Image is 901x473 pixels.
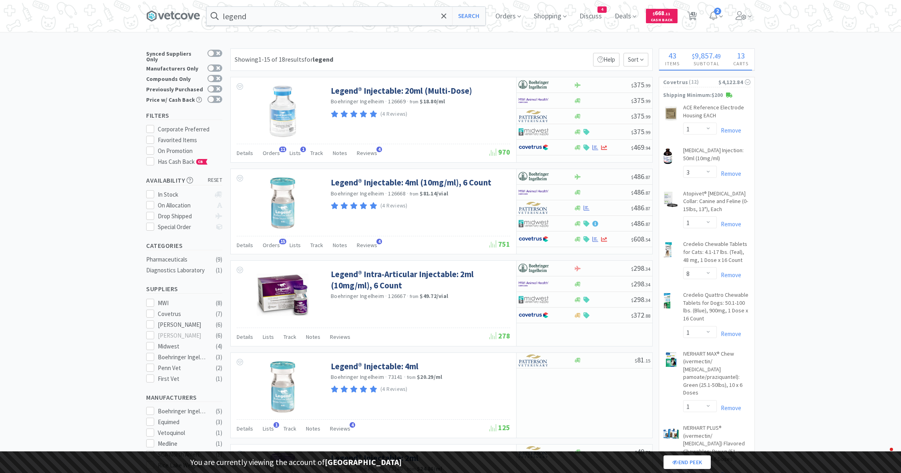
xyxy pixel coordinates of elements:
[331,98,384,105] a: Boehringer Ingelheim
[576,13,605,20] a: Discuss4
[692,52,695,60] span: $
[717,330,741,338] a: Remove
[683,350,750,401] a: IVERHART MAX® Chew (ivermectin/ [MEDICAL_DATA] pamoate/praziquantel): Green (25.1-50lbs), 10 x 6 ...
[216,374,222,384] div: ( 1 )
[331,269,508,291] a: Legend® Intra-Articular Injectable: 2ml (10mg/ml), 6 Count
[385,190,387,197] span: ·
[146,96,203,103] div: Price w/ Cash Back
[714,8,721,15] span: 2
[684,14,700,21] a: 43
[158,407,207,416] div: Boehringer Ingelheim
[331,177,491,188] a: Legend® Injectable: 4ml (10mg/ml), 6 Count
[663,78,688,87] span: Covetrus
[290,242,301,249] span: Lists
[190,456,402,469] p: You are currently viewing the account of
[644,145,650,151] span: . 94
[519,110,549,122] img: f5e969b455434c6296c6d81ef179fa71_3.png
[263,149,280,157] span: Orders
[410,99,418,105] span: from
[644,221,650,227] span: . 87
[644,190,650,196] span: . 87
[331,361,418,372] a: Legend® Injectable: 4ml
[519,309,549,321] img: 77fca1acd8b6420a9015268ca798ef17_1.png
[216,309,222,319] div: ( 7 )
[631,83,634,89] span: $
[644,297,650,303] span: . 34
[216,428,222,438] div: ( 1 )
[263,425,274,432] span: Lists
[519,202,549,214] img: f5e969b455434c6296c6d81ef179fa71_3.png
[663,105,678,121] img: 8a8b543f37fc4013bf5c5bdffe106f0c_39425.png
[380,202,408,210] p: (4 Reviews)
[237,333,253,340] span: Details
[631,297,634,303] span: $
[631,313,634,319] span: $
[158,201,211,210] div: On Allocation
[257,85,309,137] img: b5c452699c034df886d6305cbdd280c1_120865.jpeg
[313,55,333,63] strong: legend
[331,190,384,197] a: Boehringer Ingelheim
[158,363,207,373] div: Penn Vet
[284,425,296,432] span: Track
[235,54,333,65] div: Showing 1-15 of 18 results
[644,358,650,364] span: . 15
[631,114,634,120] span: $
[489,240,510,249] span: 751
[216,266,222,275] div: ( 1 )
[683,240,750,267] a: Credelio Chewable Tablets for Cats: 4.1-17 lbs. (Teal), 48 mg, 1 Dose x 16 Count
[216,255,222,264] div: ( 9 )
[718,78,750,87] div: $4,122.84
[407,98,408,105] span: ·
[146,111,222,120] h5: Filters
[519,126,549,138] img: 4dd14cff54a648ac9e977f0c5da9bc2e_5.png
[717,220,741,228] a: Remove
[631,145,634,151] span: $
[404,373,406,380] span: ·
[631,98,634,104] span: $
[237,425,253,432] span: Details
[146,176,222,185] h5: Availability
[376,239,382,244] span: 4
[519,79,549,91] img: 730db3968b864e76bcafd0174db25112_22.png
[216,298,222,308] div: ( 8 )
[644,174,650,180] span: . 87
[635,447,650,456] span: 49
[310,149,323,157] span: Track
[146,241,222,250] h5: Categories
[263,333,274,340] span: Lists
[158,211,211,221] div: Drop Shipped
[519,233,549,245] img: 77fca1acd8b6420a9015268ca798ef17_1.png
[216,407,222,416] div: ( 5 )
[727,60,754,67] h4: Carts
[519,354,549,366] img: f5e969b455434c6296c6d81ef179fa71_3.png
[653,9,670,17] span: 668
[279,147,286,152] span: 11
[631,80,650,89] span: 375
[197,159,205,164] span: CB
[284,333,296,340] span: Track
[331,373,384,380] a: Boehringer Ingelheim
[644,313,650,319] span: . 88
[158,125,223,134] div: Corporate Preferred
[331,292,384,300] a: Boehringer Ingelheim
[635,355,650,364] span: 81
[519,446,549,458] img: f5e969b455434c6296c6d81ef179fa71_3.png
[325,457,402,467] strong: [GEOGRAPHIC_DATA]
[519,171,549,183] img: 730db3968b864e76bcafd0174db25112_22.png
[146,64,203,71] div: Manufacturers Only
[237,242,253,249] span: Details
[257,361,309,413] img: 3242cb07d42d4424945dbcaec04a1877_655375.jpeg
[631,143,650,152] span: 469
[388,373,402,380] span: 73141
[146,266,211,275] div: Diagnostics Laboratory
[644,129,650,135] span: . 99
[644,114,650,120] span: . 99
[695,50,713,60] span: 9,857
[158,158,208,165] span: Has Cash Back
[146,255,211,264] div: Pharmaceuticals
[663,242,673,258] img: 7220d567ea3747d4a47ed9a587d8aa96_416228.png
[631,129,634,135] span: $
[216,439,222,449] div: ( 1 )
[683,424,750,467] a: IVERHART PLUS® (ivermectin/ [MEDICAL_DATA]) Flavored Chewables: Brown (51-100lbs), 10 x 6 Doses
[635,449,637,455] span: $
